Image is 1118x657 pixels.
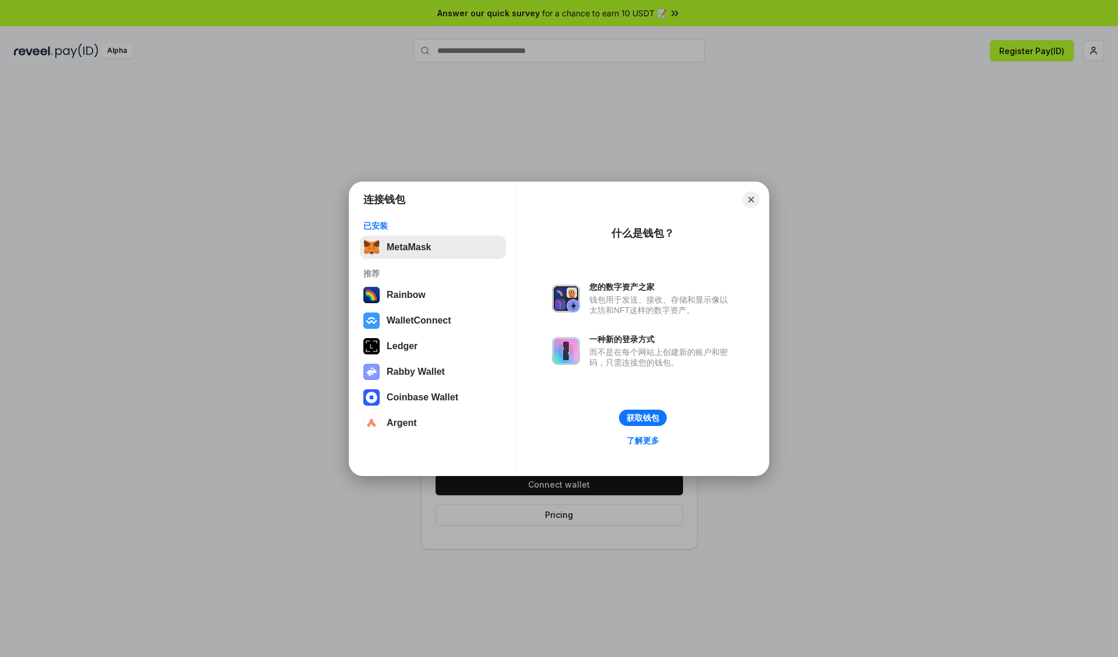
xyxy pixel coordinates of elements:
[360,411,506,435] button: Argent
[627,435,659,446] div: 了解更多
[363,221,503,231] div: 已安装
[360,386,506,409] button: Coinbase Wallet
[363,193,405,207] h1: 连接钱包
[360,236,506,259] button: MetaMask
[387,315,451,326] div: WalletConnect
[627,413,659,423] div: 获取钱包
[363,389,380,406] img: svg+xml,%3Csvg%20width%3D%2228%22%20height%3D%2228%22%20viewBox%3D%220%200%2028%2028%22%20fill%3D...
[552,337,580,365] img: svg+xml,%3Csvg%20xmlns%3D%22http%3A%2F%2Fwww.w3.org%2F2000%2Fsvg%22%20fill%3D%22none%22%20viewBox...
[360,309,506,332] button: WalletConnect
[387,290,426,300] div: Rainbow
[360,360,506,383] button: Rabby Wallet
[611,226,674,240] div: 什么是钱包？
[743,191,759,208] button: Close
[387,367,445,377] div: Rabby Wallet
[363,338,380,354] img: svg+xml,%3Csvg%20xmlns%3D%22http%3A%2F%2Fwww.w3.org%2F2000%2Fsvg%22%20width%3D%2228%22%20height%3...
[387,418,417,428] div: Argent
[589,334,734,345] div: 一种新的登录方式
[363,268,503,279] div: 推荐
[589,294,734,315] div: 钱包用于发送、接收、存储和显示像以太坊和NFT这样的数字资产。
[552,285,580,312] img: svg+xml,%3Csvg%20xmlns%3D%22http%3A%2F%2Fwww.w3.org%2F2000%2Fsvg%22%20fill%3D%22none%22%20viewBox...
[360,335,506,358] button: Ledger
[363,287,380,303] img: svg+xml,%3Csvg%20width%3D%22120%22%20height%3D%22120%22%20viewBox%3D%220%200%20120%20120%22%20fil...
[619,410,667,426] button: 获取钱包
[620,433,666,448] a: 了解更多
[387,392,458,403] div: Coinbase Wallet
[589,347,734,368] div: 而不是在每个网站上创建新的账户和密码，只需连接您的钱包。
[360,283,506,307] button: Rainbow
[363,415,380,431] img: svg+xml,%3Csvg%20width%3D%2228%22%20height%3D%2228%22%20viewBox%3D%220%200%2028%2028%22%20fill%3D...
[363,364,380,380] img: svg+xml,%3Csvg%20xmlns%3D%22http%3A%2F%2Fwww.w3.org%2F2000%2Fsvg%22%20fill%3D%22none%22%20viewBox...
[363,239,380,255] img: svg+xml,%3Csvg%20fill%3D%22none%22%20height%3D%2233%22%20viewBox%3D%220%200%2035%2033%22%20width%...
[387,341,418,351] div: Ledger
[363,312,380,329] img: svg+xml,%3Csvg%20width%3D%2228%22%20height%3D%2228%22%20viewBox%3D%220%200%2028%2028%22%20fill%3D...
[387,242,431,253] div: MetaMask
[589,282,734,292] div: 您的数字资产之家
